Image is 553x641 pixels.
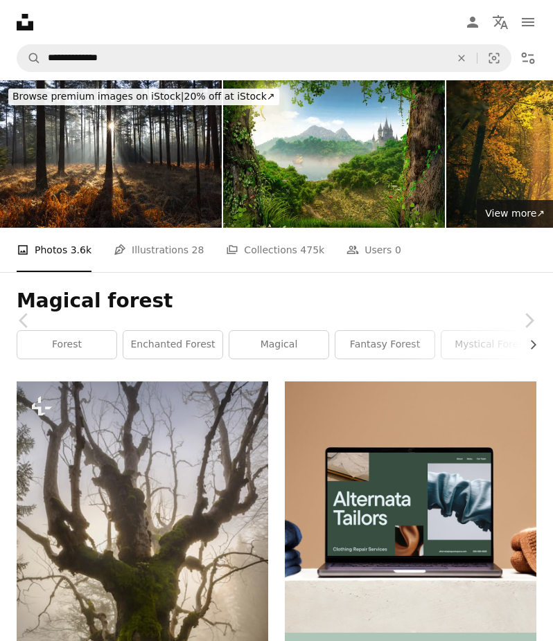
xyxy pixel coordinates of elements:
a: Illustrations 28 [114,228,204,272]
a: forest [17,331,116,359]
form: Find visuals sitewide [17,44,511,72]
span: Browse premium images on iStock | [12,91,184,102]
a: fantasy forest [335,331,434,359]
a: Users 0 [346,228,401,272]
div: 20% off at iStock ↗ [8,89,279,105]
a: Collections 475k [226,228,324,272]
a: enchanted forest [123,331,222,359]
button: Search Unsplash [17,45,41,71]
button: Menu [514,8,542,36]
a: magical [229,331,328,359]
span: View more ↗ [485,208,545,219]
h1: Magical forest [17,289,536,314]
a: Home — Unsplash [17,14,33,30]
span: 475k [300,242,324,258]
button: Language [486,8,514,36]
a: Log in / Sign up [459,8,486,36]
a: Next [504,254,553,387]
button: Visual search [477,45,511,71]
img: file-1707885205802-88dd96a21c72image [285,381,536,633]
span: 0 [395,242,401,258]
a: View more↗ [477,200,553,228]
span: 28 [192,242,204,258]
img: View through a beautiful enchanting fairy tale woodland onto a castle and a sailing ship [223,80,445,228]
a: mystical forest [441,331,541,359]
button: Clear [446,45,477,71]
a: a mossy tree in the middle of a foggy forest [17,554,268,566]
button: Filters [514,44,542,72]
